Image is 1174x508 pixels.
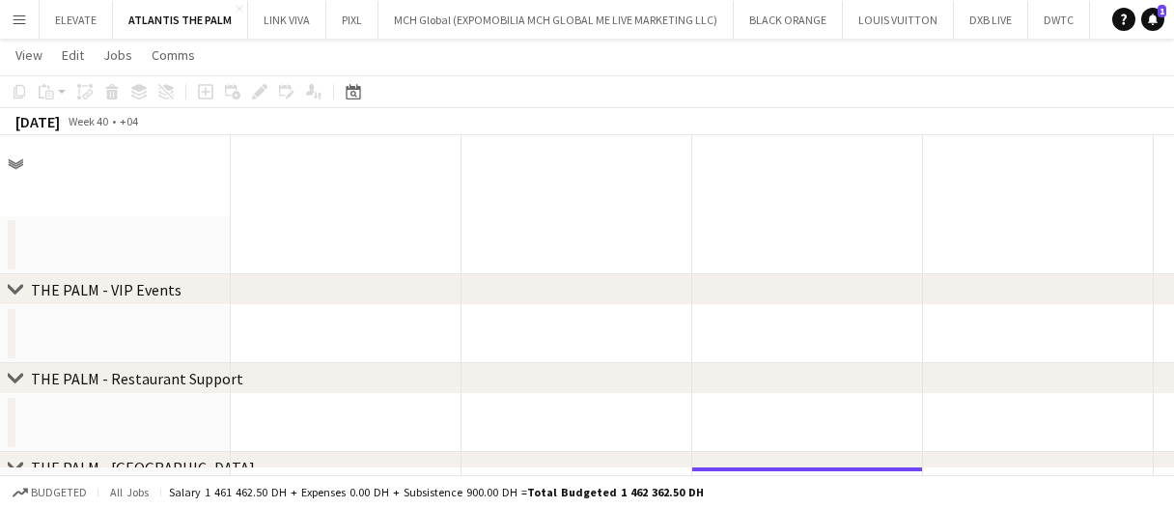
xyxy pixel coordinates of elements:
a: View [8,42,50,68]
button: DWTC [1028,1,1090,39]
a: Jobs [96,42,140,68]
div: Salary 1 461 462.50 DH + Expenses 0.00 DH + Subsistence 900.00 DH = [169,485,704,499]
span: Week 40 [64,114,112,128]
button: Budgeted [10,482,90,503]
span: Comms [152,46,195,64]
button: ATLANTIS THE PALM [113,1,248,39]
span: Budgeted [31,486,87,499]
div: +04 [120,114,138,128]
span: Sun [8,474,31,492]
button: LOUIS VUITTON [843,1,954,39]
div: THE PALM - VIP Events [31,280,182,299]
span: Tue [469,474,491,492]
span: Edit [62,46,84,64]
span: Jobs [103,46,132,64]
span: 1 [1158,5,1166,17]
span: View [15,46,42,64]
span: All jobs [106,485,153,499]
span: Total Budgeted 1 462 362.50 DH [527,485,704,499]
span: Mon [238,474,264,492]
span: Wed [700,474,727,492]
div: THE PALM - [GEOGRAPHIC_DATA] [31,458,255,477]
a: 1 [1141,8,1164,31]
a: Edit [54,42,92,68]
div: [DATE] [15,112,60,131]
button: ELEVATE [40,1,113,39]
button: BLACK ORANGE [734,1,843,39]
button: DXB LIVE [954,1,1028,39]
div: THE PALM - Restaurant Support [31,369,243,388]
button: PIXL [326,1,378,39]
button: MCH Global (EXPOMOBILIA MCH GLOBAL ME LIVE MARKETING LLC) [378,1,734,39]
button: LINK VIVA [248,1,326,39]
a: Comms [144,42,203,68]
span: Thu [931,474,955,492]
